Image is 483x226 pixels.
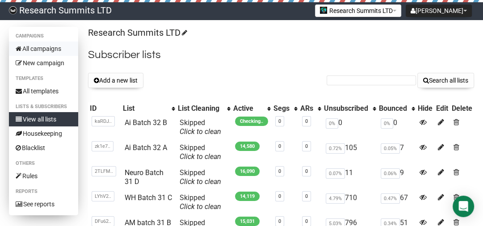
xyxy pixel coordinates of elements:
span: 2TLFM.. [92,166,116,176]
th: Bounced: No sort applied, activate to apply an ascending sort [377,102,416,115]
td: 105 [322,140,377,165]
div: Bounced [379,104,407,113]
div: Hide [418,104,433,113]
button: Search all lists [417,73,474,88]
th: List: No sort applied, activate to apply an ascending sort [121,102,176,115]
th: Delete: No sort applied, sorting is disabled [450,102,474,115]
a: Housekeeping [9,126,78,141]
a: 0 [278,168,281,174]
span: 16,090 [235,167,260,176]
a: Click to clean [180,152,221,161]
span: zk1e7.. [92,141,113,151]
a: Neuro Batch 31 D [125,168,164,186]
a: New campaign [9,56,78,70]
span: Skipped [180,143,221,161]
a: Rules [9,169,78,183]
th: ARs: No sort applied, activate to apply an ascending sort [298,102,322,115]
a: 0 [305,118,308,124]
a: View all lists [9,112,78,126]
a: Research Summits LTD [88,27,186,38]
span: kaRDJ.. [92,116,115,126]
th: Edit: No sort applied, sorting is disabled [434,102,450,115]
div: Segs [273,104,290,113]
th: Active: No sort applied, activate to apply an ascending sort [231,102,272,115]
div: List Cleaning [178,104,223,113]
a: Ai Batch 32 A [125,143,167,152]
li: Reports [9,186,78,197]
td: 710 [322,190,377,215]
a: 0 [305,168,308,174]
div: ARs [300,104,313,113]
a: All templates [9,84,78,98]
span: Checking.. [235,117,268,126]
a: Click to clean [180,177,221,186]
img: bccbfd5974049ef095ce3c15df0eef5a [9,6,17,14]
span: 0.72% [326,143,345,154]
li: Templates [9,73,78,84]
span: 0% [381,118,393,129]
span: 0% [326,118,338,129]
span: 0.05% [381,143,400,154]
td: 9 [377,165,416,190]
a: See reports [9,197,78,211]
a: Ai Batch 32 B [125,118,167,127]
a: 0 [278,193,281,199]
span: Skipped [180,168,221,186]
th: ID: No sort applied, sorting is disabled [88,102,121,115]
td: 0 [377,115,416,140]
span: 14,119 [235,192,260,201]
th: List Cleaning: No sort applied, activate to apply an ascending sort [176,102,231,115]
a: 0 [305,143,308,149]
div: ID [90,104,119,113]
span: 14,580 [235,142,260,151]
span: Skipped [180,193,221,211]
td: 67 [377,190,416,215]
button: Research Summits LTD [315,4,401,17]
div: Open Intercom Messenger [453,196,474,217]
td: 11 [322,165,377,190]
a: Click to clean [180,202,221,211]
span: 0.07% [326,168,345,179]
img: 2.jpg [320,7,327,14]
li: Lists & subscribers [9,101,78,112]
a: 0 [278,143,281,149]
span: Skipped [180,118,221,136]
a: Click to clean [180,127,221,136]
li: Campaigns [9,31,78,42]
a: Blacklist [9,141,78,155]
a: 0 [278,218,281,224]
div: Delete [452,104,472,113]
div: Edit [436,104,448,113]
span: 15,031 [235,217,260,226]
th: Unsubscribed: No sort applied, activate to apply an ascending sort [322,102,377,115]
a: 0 [305,218,308,224]
a: WH Batch 31 C [125,193,172,202]
div: Unsubscribed [324,104,368,113]
span: LYhV2.. [92,191,114,201]
li: Others [9,158,78,169]
div: Active [233,104,263,113]
div: List [123,104,167,113]
span: 0.06% [381,168,400,179]
a: 0 [278,118,281,124]
button: [PERSON_NAME] [406,4,472,17]
td: 0 [322,115,377,140]
a: 0 [305,193,308,199]
th: Segs: No sort applied, activate to apply an ascending sort [272,102,298,115]
span: 0.47% [381,193,400,204]
button: Add a new list [88,73,143,88]
a: All campaigns [9,42,78,56]
td: 7 [377,140,416,165]
span: 4.79% [326,193,345,204]
th: Hide: No sort applied, sorting is disabled [416,102,434,115]
h2: Subscriber lists [88,47,474,63]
